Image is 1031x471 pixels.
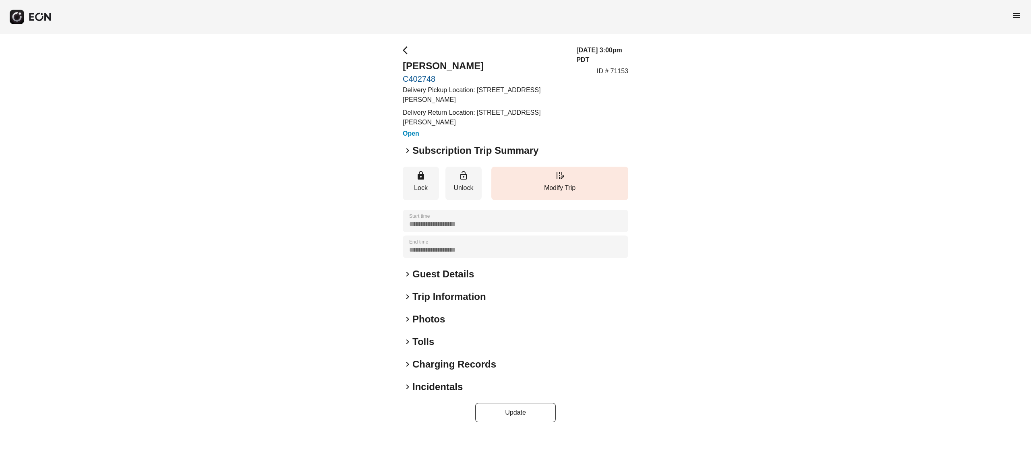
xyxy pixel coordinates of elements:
[403,60,567,72] h2: [PERSON_NAME]
[403,337,412,347] span: keyboard_arrow_right
[412,380,463,393] h2: Incidentals
[403,129,567,138] h3: Open
[459,171,468,180] span: lock_open
[491,167,628,200] button: Modify Trip
[403,45,412,55] span: arrow_back_ios
[475,403,556,422] button: Update
[1012,11,1021,21] span: menu
[403,382,412,392] span: keyboard_arrow_right
[403,314,412,324] span: keyboard_arrow_right
[412,268,474,281] h2: Guest Details
[416,171,426,180] span: lock
[445,167,482,200] button: Unlock
[576,45,628,65] h3: [DATE] 3:00pm PDT
[412,144,538,157] h2: Subscription Trip Summary
[403,269,412,279] span: keyboard_arrow_right
[403,146,412,155] span: keyboard_arrow_right
[555,171,565,180] span: edit_road
[403,74,567,84] a: C402748
[597,66,628,76] p: ID # 71153
[412,290,486,303] h2: Trip Information
[412,335,434,348] h2: Tolls
[403,359,412,369] span: keyboard_arrow_right
[449,183,478,193] p: Unlock
[412,358,496,371] h2: Charging Records
[403,85,567,105] p: Delivery Pickup Location: [STREET_ADDRESS][PERSON_NAME]
[403,167,439,200] button: Lock
[403,292,412,302] span: keyboard_arrow_right
[407,183,435,193] p: Lock
[412,313,445,326] h2: Photos
[403,108,567,127] p: Delivery Return Location: [STREET_ADDRESS][PERSON_NAME]
[495,183,624,193] p: Modify Trip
